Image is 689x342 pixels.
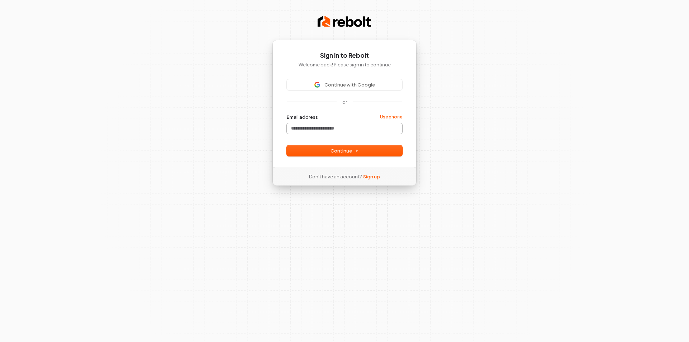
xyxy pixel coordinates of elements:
span: Continue [331,147,358,154]
img: Rebolt Logo [318,14,371,29]
a: Use phone [380,114,402,120]
span: Don’t have an account? [309,173,362,180]
button: Sign in with GoogleContinue with Google [287,79,402,90]
p: or [342,99,347,105]
h1: Sign in to Rebolt [287,51,402,60]
label: Email address [287,114,318,120]
button: Continue [287,145,402,156]
img: Sign in with Google [314,82,320,88]
p: Welcome back! Please sign in to continue [287,61,402,68]
a: Sign up [363,173,380,180]
span: Continue with Google [324,81,375,88]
